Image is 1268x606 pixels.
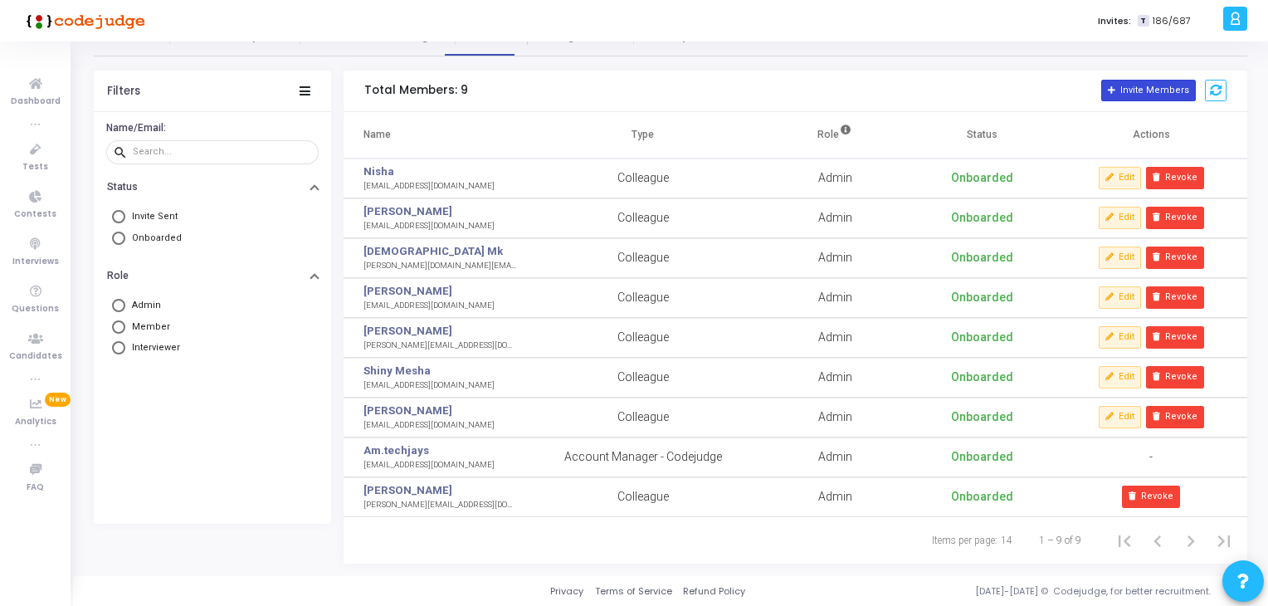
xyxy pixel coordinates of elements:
[762,112,909,159] th: Role
[15,415,56,429] span: Analytics
[363,220,495,232] div: [EMAIL_ADDRESS][DOMAIN_NAME]
[1146,406,1204,428] button: Revoke
[363,379,495,392] div: [EMAIL_ADDRESS][DOMAIN_NAME]
[1149,448,1153,466] div: -
[909,318,1056,358] td: Onboarded
[363,125,391,144] div: Name
[12,302,59,316] span: Questions
[363,243,503,260] a: [DEMOGRAPHIC_DATA] Mk
[1098,14,1131,28] label: Invites:
[762,437,909,477] td: Admin
[363,363,431,379] a: Shiny Mesha
[363,260,518,272] div: [PERSON_NAME][DOMAIN_NAME][EMAIL_ADDRESS][DOMAIN_NAME]
[1146,286,1204,308] button: Revoke
[1153,14,1191,28] span: 186/687
[363,340,518,352] div: [PERSON_NAME][EMAIL_ADDRESS][DOMAIN_NAME]
[762,238,909,278] td: Admin
[550,584,583,599] a: Privacy
[1099,247,1142,268] button: Edit
[762,477,909,517] td: Admin
[524,159,762,198] td: Colleague
[363,499,518,511] div: [PERSON_NAME][EMAIL_ADDRESS][DOMAIN_NAME]
[363,283,452,300] a: [PERSON_NAME]
[1099,366,1142,388] button: Edit
[107,181,138,193] h6: Status
[524,398,762,437] td: Colleague
[1039,533,1081,548] div: 1 – 9 of 9
[363,300,495,312] div: [EMAIL_ADDRESS][DOMAIN_NAME]
[1099,207,1142,228] button: Edit
[524,358,762,398] td: Colleague
[1099,326,1142,348] button: Edit
[909,238,1056,278] td: Onboarded
[1146,326,1204,348] button: Revoke
[133,147,312,157] input: Search...
[762,398,909,437] td: Admin
[524,477,762,517] td: Colleague
[762,358,909,398] td: Admin
[363,203,452,220] a: [PERSON_NAME]
[21,4,145,37] img: logo
[524,437,762,477] td: Account Manager - Codejudge
[1146,247,1204,268] button: Revoke
[9,349,62,364] span: Candidates
[45,393,71,407] span: New
[94,263,331,289] button: Role
[762,278,909,318] td: Admin
[524,198,762,238] td: Colleague
[107,85,140,98] div: Filters
[1146,207,1204,228] button: Revoke
[1207,524,1241,557] button: Last page
[524,112,762,159] th: Type
[132,342,180,353] span: Interviewer
[363,180,495,193] div: [EMAIL_ADDRESS][DOMAIN_NAME]
[683,584,745,599] a: Refund Policy
[364,84,468,98] h5: Total Members: 9
[94,174,331,200] button: Status
[1101,80,1196,101] button: Invite Members
[1099,167,1142,188] button: Edit
[113,144,133,159] mat-icon: search
[132,232,182,243] span: Onboarded
[363,403,452,419] a: [PERSON_NAME]
[909,358,1056,398] td: Onboarded
[909,278,1056,318] td: Onboarded
[524,238,762,278] td: Colleague
[909,477,1056,517] td: Onboarded
[909,112,1056,159] th: Status
[909,159,1056,198] td: Onboarded
[745,584,1247,599] div: [DATE]-[DATE] © Codejudge, for better recruitment.
[11,95,61,109] span: Dashboard
[27,481,44,495] span: FAQ
[12,255,59,269] span: Interviews
[595,584,672,599] a: Terms of Service
[132,300,161,310] span: Admin
[762,318,909,358] td: Admin
[1108,524,1141,557] button: First page
[14,208,56,222] span: Contests
[1056,112,1247,159] th: Actions
[1138,15,1149,27] span: T
[22,160,48,174] span: Tests
[132,321,170,332] span: Member
[1099,286,1142,308] button: Edit
[363,459,495,472] div: [EMAIL_ADDRESS][DOMAIN_NAME]
[524,318,762,358] td: Colleague
[363,164,394,180] a: Nisha
[524,278,762,318] td: Colleague
[909,437,1056,477] td: Onboarded
[1146,167,1204,188] button: Revoke
[363,419,495,432] div: [EMAIL_ADDRESS][DOMAIN_NAME]
[1141,524,1174,557] button: Previous page
[107,270,129,282] h6: Role
[932,533,997,548] div: Items per page:
[363,482,452,499] a: [PERSON_NAME]
[1174,524,1207,557] button: Next page
[363,442,429,459] a: Am.techjays
[1146,366,1204,388] button: Revoke
[762,198,909,238] td: Admin
[106,122,315,134] h6: Name/Email:
[909,198,1056,238] td: Onboarded
[909,398,1056,437] td: Onboarded
[762,159,909,198] td: Admin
